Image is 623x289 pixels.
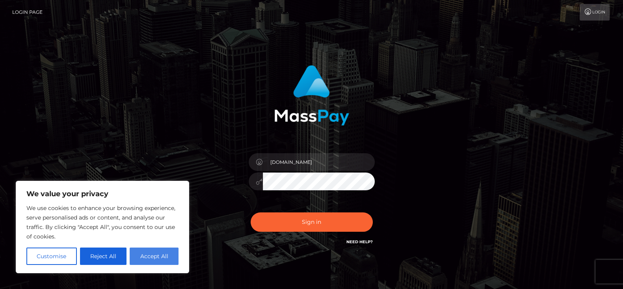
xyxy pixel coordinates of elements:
button: Accept All [130,248,179,265]
div: We value your privacy [16,181,189,273]
a: Login [580,4,610,21]
a: Need Help? [346,239,373,244]
p: We value your privacy [26,189,179,199]
button: Reject All [80,248,127,265]
input: Username... [263,153,375,171]
button: Customise [26,248,77,265]
img: MassPay Login [274,65,349,126]
a: Login Page [12,4,43,21]
button: Sign in [251,212,373,232]
p: We use cookies to enhance your browsing experience, serve personalised ads or content, and analys... [26,203,179,241]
